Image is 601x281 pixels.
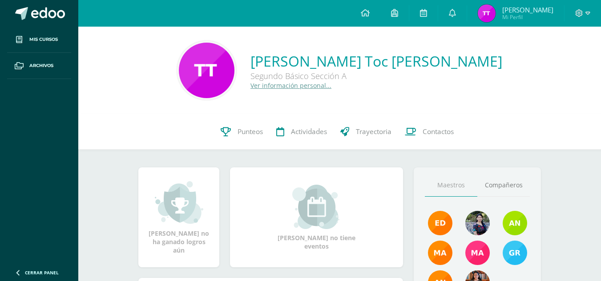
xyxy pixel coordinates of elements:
[25,269,59,276] span: Cerrar panel
[147,180,210,254] div: [PERSON_NAME] no ha ganado logros aún
[503,241,527,265] img: b7ce7144501556953be3fc0a459761b8.png
[155,180,203,225] img: achievement_small.png
[270,114,334,150] a: Actividades
[356,127,391,136] span: Trayectoria
[425,174,477,197] a: Maestros
[179,43,234,98] img: 40f43045b6dd76ab8c0051a88bb6f805.png
[423,127,454,136] span: Contactos
[465,241,490,265] img: 7766054b1332a6085c7723d22614d631.png
[272,185,361,250] div: [PERSON_NAME] no tiene eventos
[478,4,496,22] img: 2013d08d7dde7c9acbb66dc09b9b8cbe.png
[250,51,502,71] a: [PERSON_NAME] Toc [PERSON_NAME]
[465,211,490,235] img: 9b17679b4520195df407efdfd7b84603.png
[398,114,460,150] a: Contactos
[29,62,53,69] span: Archivos
[292,185,341,229] img: event_small.png
[477,174,530,197] a: Compañeros
[291,127,327,136] span: Actividades
[250,81,331,90] a: Ver información personal...
[428,241,452,265] img: 560278503d4ca08c21e9c7cd40ba0529.png
[250,71,502,81] div: Segundo Básico Sección A
[503,211,527,235] img: e6b27947fbea61806f2b198ab17e5dde.png
[7,53,71,79] a: Archivos
[238,127,263,136] span: Punteos
[428,211,452,235] img: f40e456500941b1b33f0807dd74ea5cf.png
[214,114,270,150] a: Punteos
[7,27,71,53] a: Mis cursos
[334,114,398,150] a: Trayectoria
[502,13,553,21] span: Mi Perfil
[29,36,58,43] span: Mis cursos
[502,5,553,14] span: [PERSON_NAME]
